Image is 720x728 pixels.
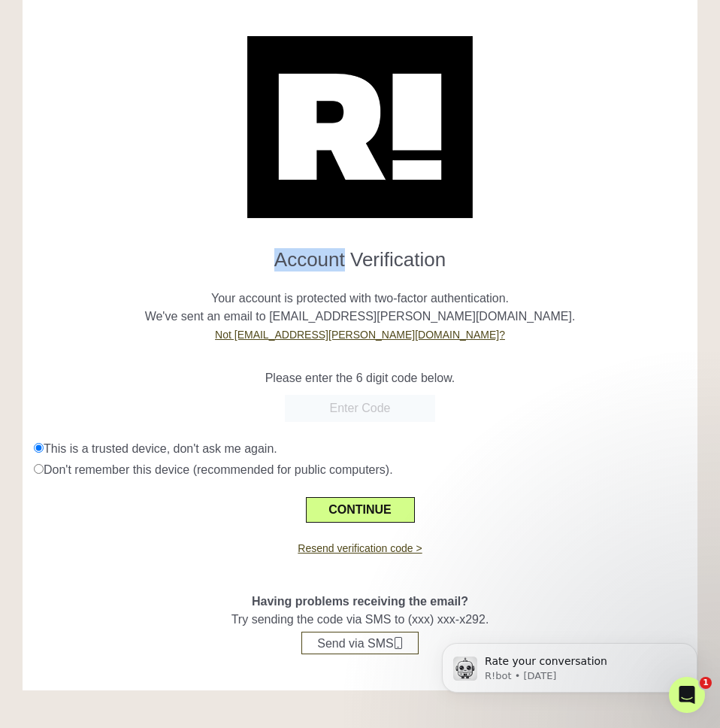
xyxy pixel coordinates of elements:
div: This is a trusted device, don't ask me again. [34,440,686,458]
h1: Account Verification [34,236,686,271]
iframe: Intercom live chat [669,677,705,713]
p: Please enter the 6 digit code below. [34,369,686,387]
a: Not [EMAIL_ADDRESS][PERSON_NAME][DOMAIN_NAME]? [215,329,505,341]
button: CONTINUE [306,497,415,523]
div: Don't remember this device (recommended for public computers). [34,461,686,479]
img: Retention.com [247,36,473,218]
p: Your account is protected with two-factor authentication. We've sent an email to [EMAIL_ADDRESS][... [34,271,686,344]
span: 1 [700,677,712,689]
a: Resend verification code > [298,542,422,554]
button: Send via SMS [301,632,418,654]
input: Enter Code [285,395,435,422]
div: Try sending the code via SMS to (xxx) xxx-x292. [34,557,686,654]
iframe: Intercom notifications message [419,611,720,717]
span: Having problems receiving the email? [252,595,468,608]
